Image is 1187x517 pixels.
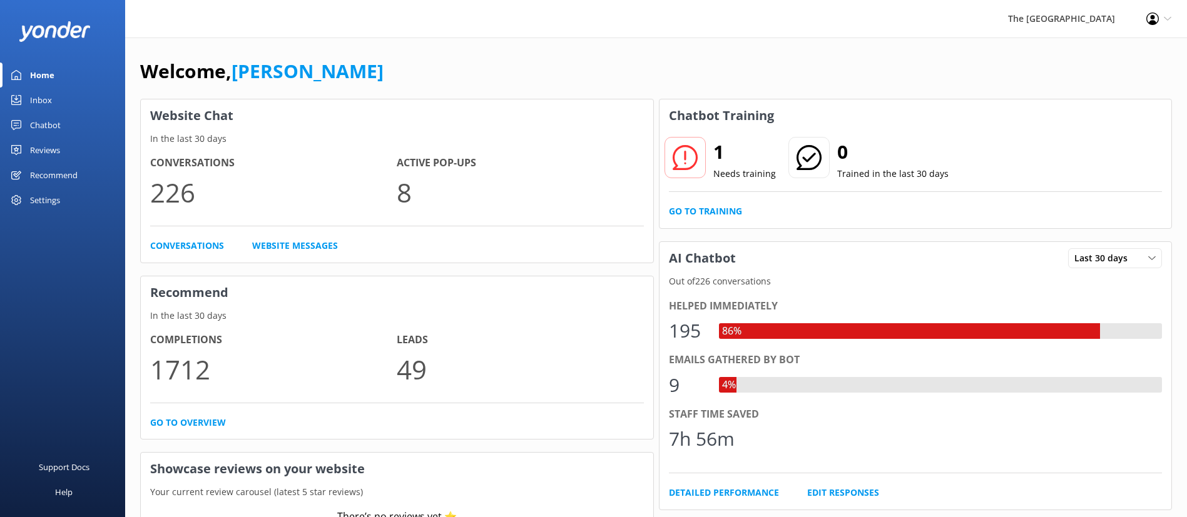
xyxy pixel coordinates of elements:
p: Your current review carousel (latest 5 star reviews) [141,485,653,499]
h3: Recommend [141,276,653,309]
a: Website Messages [252,239,338,253]
p: Needs training [713,167,776,181]
div: Help [55,479,73,504]
div: 4% [719,377,739,393]
h4: Leads [397,332,643,348]
div: Reviews [30,138,60,163]
h4: Active Pop-ups [397,155,643,171]
div: Support Docs [39,454,89,479]
span: Last 30 days [1074,251,1135,265]
h3: AI Chatbot [660,242,745,274]
div: 9 [669,370,706,400]
p: Out of 226 conversations [660,274,1172,288]
div: 195 [669,316,706,346]
a: Edit Responses [807,486,879,499]
img: yonder-white-logo.png [19,21,91,42]
p: 226 [150,171,397,213]
a: [PERSON_NAME] [232,58,384,84]
div: 7h 56m [669,424,735,454]
p: In the last 30 days [141,132,653,146]
a: Go to Training [669,204,742,218]
div: Home [30,63,54,88]
h4: Completions [150,332,397,348]
h3: Showcase reviews on your website [141,453,653,485]
h2: 0 [837,137,949,167]
a: Detailed Performance [669,486,779,499]
div: Inbox [30,88,52,113]
div: Chatbot [30,113,61,138]
p: In the last 30 days [141,309,653,323]
a: Go to overview [150,416,226,429]
div: Settings [30,188,60,213]
h3: Website Chat [141,99,653,132]
div: Helped immediately [669,298,1163,314]
div: Emails gathered by bot [669,352,1163,368]
div: Staff time saved [669,406,1163,423]
div: 86% [719,323,745,339]
p: 1712 [150,348,397,390]
a: Conversations [150,239,224,253]
h4: Conversations [150,155,397,171]
p: Trained in the last 30 days [837,167,949,181]
p: 8 [397,171,643,213]
div: Recommend [30,163,78,188]
h3: Chatbot Training [660,99,783,132]
p: 49 [397,348,643,390]
h1: Welcome, [140,56,384,86]
h2: 1 [713,137,776,167]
